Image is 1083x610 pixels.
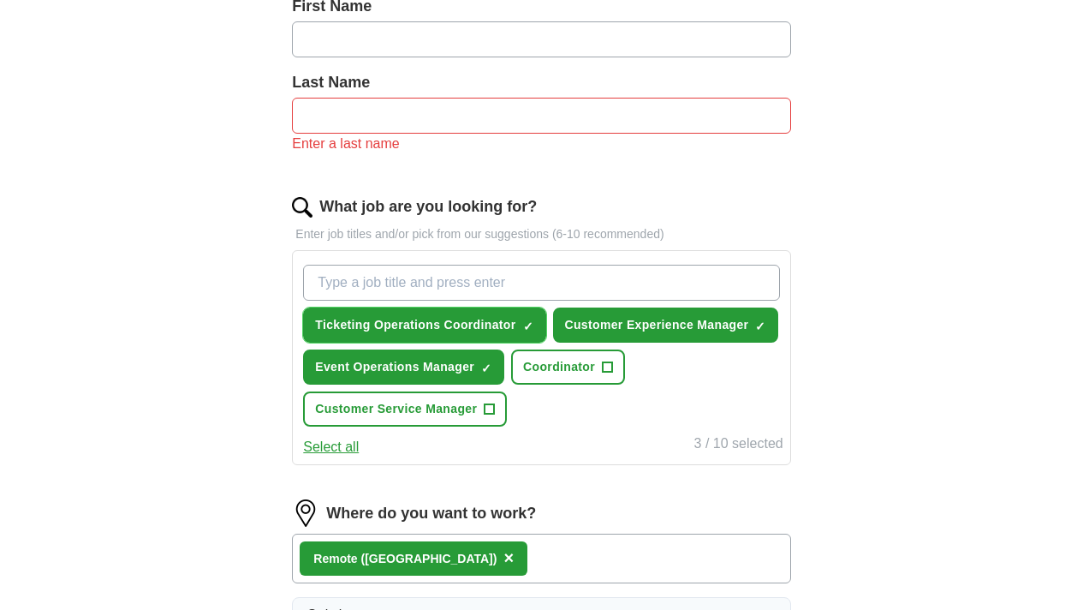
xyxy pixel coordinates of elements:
div: 3 / 10 selected [694,434,783,457]
span: ✓ [523,320,533,333]
button: Select all [303,437,359,457]
span: Customer Service Manager [315,400,477,418]
button: × [503,546,514,571]
button: Event Operations Manager✓ [303,350,504,385]
button: Customer Service Manager [303,392,507,427]
span: Event Operations Manager [315,358,474,376]
div: Enter a last name [292,134,790,154]
div: Remote ([GEOGRAPHIC_DATA]) [313,550,497,568]
label: Last Name [292,71,790,94]
span: ✓ [481,362,491,375]
span: Coordinator [523,358,595,376]
input: Type a job title and press enter [303,265,779,301]
button: Ticketing Operations Coordinator✓ [303,308,545,343]
button: Coordinator [511,350,625,385]
span: Customer Experience Manager [565,316,749,334]
button: Customer Experience Manager✓ [553,308,779,343]
img: search.png [292,197,312,218]
label: What job are you looking for? [319,195,537,218]
span: Ticketing Operations Coordinator [315,316,515,334]
label: Where do you want to work? [326,502,536,525]
img: location.png [292,499,319,527]
p: Enter job titles and/or pick from our suggestions (6-10 recommended) [292,225,790,243]
span: ✓ [755,320,765,333]
span: × [503,548,514,567]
